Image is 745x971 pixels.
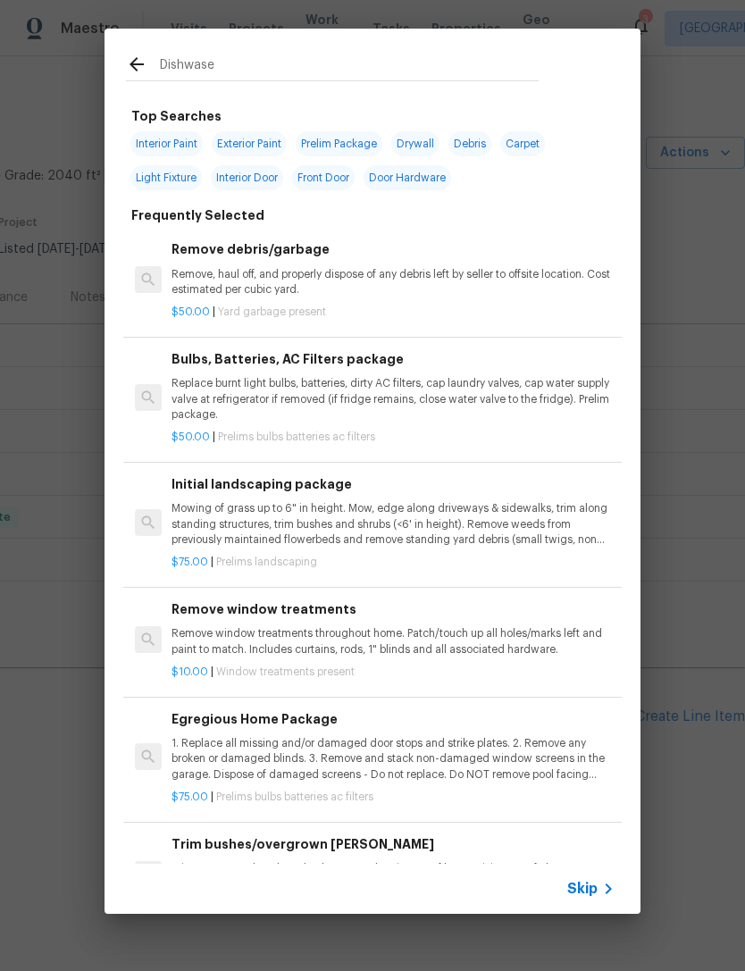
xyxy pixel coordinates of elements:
span: Prelims bulbs batteries ac filters [216,791,373,802]
p: Remove, haul off, and properly dispose of any debris left by seller to offsite location. Cost est... [172,267,615,297]
span: Interior Paint [130,131,203,156]
h6: Initial landscaping package [172,474,615,494]
span: Interior Door [211,165,283,190]
span: Door Hardware [364,165,451,190]
span: Prelims bulbs batteries ac filters [218,431,375,442]
span: $50.00 [172,306,210,317]
p: | [172,555,615,570]
span: Prelim Package [296,131,382,156]
input: Search issues or repairs [160,54,539,80]
p: Remove window treatments throughout home. Patch/touch up all holes/marks left and paint to match.... [172,626,615,657]
span: $50.00 [172,431,210,442]
span: Light Fixture [130,165,202,190]
h6: Remove debris/garbage [172,239,615,259]
h6: Top Searches [131,106,222,126]
p: Mowing of grass up to 6" in height. Mow, edge along driveways & sidewalks, trim along standing st... [172,501,615,547]
span: $10.00 [172,666,208,677]
p: Replace burnt light bulbs, batteries, dirty AC filters, cap laundry valves, cap water supply valv... [172,376,615,422]
p: | [172,790,615,805]
h6: Egregious Home Package [172,709,615,729]
h6: Trim bushes/overgrown [PERSON_NAME] [172,834,615,854]
span: Exterior Paint [212,131,287,156]
p: | [172,665,615,680]
span: $75.00 [172,557,208,567]
h6: Remove window treatments [172,599,615,619]
span: Carpet [500,131,545,156]
h6: Bulbs, Batteries, AC Filters package [172,349,615,369]
span: Drywall [391,131,439,156]
span: Window treatments present [216,666,355,677]
span: $75.00 [172,791,208,802]
p: | [172,430,615,445]
span: Skip [567,880,598,898]
p: | [172,305,615,320]
p: Trim overgrown hegdes & bushes around perimeter of home giving 12" of clearance. Properly dispose... [172,861,615,891]
h6: Frequently Selected [131,205,264,225]
span: Yard garbage present [218,306,326,317]
span: Front Door [292,165,355,190]
span: Debris [448,131,491,156]
span: Prelims landscaping [216,557,317,567]
p: 1. Replace all missing and/or damaged door stops and strike plates. 2. Remove any broken or damag... [172,736,615,782]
